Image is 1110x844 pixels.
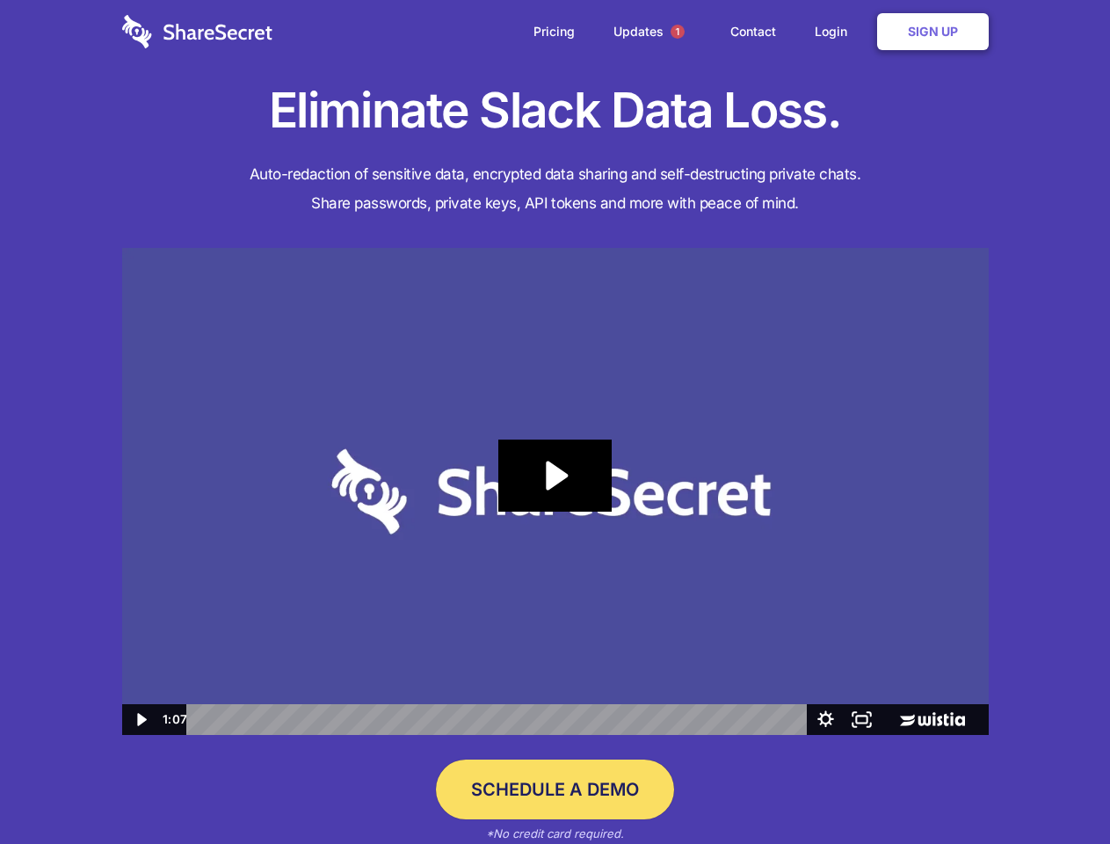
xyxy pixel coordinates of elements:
a: Contact [713,4,794,59]
button: Fullscreen [844,704,880,735]
a: Sign Up [877,13,989,50]
a: Wistia Logo -- Learn More [880,704,988,735]
a: Schedule a Demo [436,760,674,819]
img: Sharesecret [122,248,989,736]
img: logo-wordmark-white-trans-d4663122ce5f474addd5e946df7df03e33cb6a1c49d2221995e7729f52c070b2.svg [122,15,272,48]
h1: Eliminate Slack Data Loss. [122,79,989,142]
em: *No credit card required. [486,826,624,840]
a: Pricing [516,4,592,59]
span: 1 [671,25,685,39]
div: Playbar [200,704,799,735]
button: Play Video [122,704,158,735]
button: Show settings menu [808,704,844,735]
iframe: Drift Widget Chat Controller [1022,756,1089,823]
a: Login [797,4,874,59]
h4: Auto-redaction of sensitive data, encrypted data sharing and self-destructing private chats. Shar... [122,160,989,218]
button: Play Video: Sharesecret Slack Extension [498,440,611,512]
